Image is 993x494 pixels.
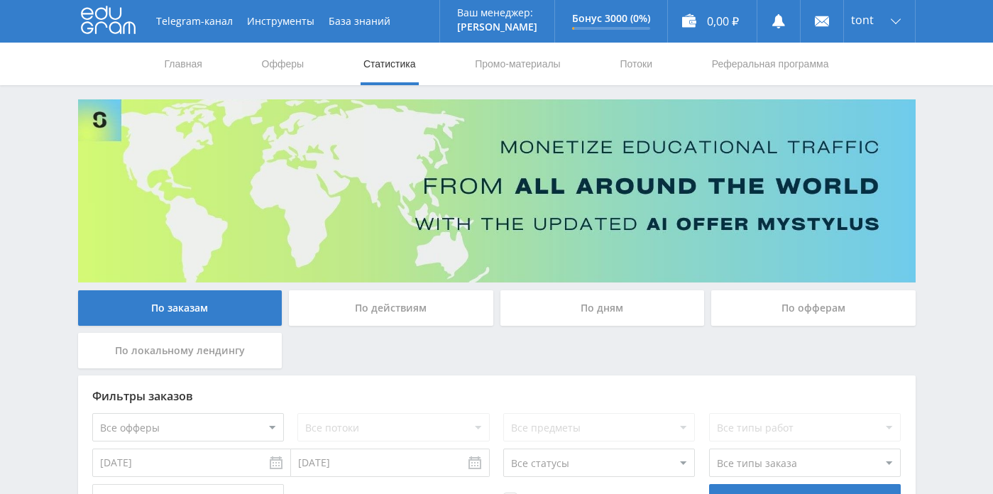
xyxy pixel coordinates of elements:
p: Бонус 3000 (0%) [572,13,650,24]
a: Реферальная программа [711,43,830,85]
a: Статистика [362,43,417,85]
div: По заказам [78,290,282,326]
a: Промо-материалы [473,43,561,85]
a: Офферы [260,43,306,85]
div: Фильтры заказов [92,390,901,402]
p: Ваш менеджер: [457,7,537,18]
div: По локальному лендингу [78,333,282,368]
img: Banner [78,99,916,282]
div: По дням [500,290,705,326]
div: По действиям [289,290,493,326]
div: По офферам [711,290,916,326]
span: tont [851,14,874,26]
p: [PERSON_NAME] [457,21,537,33]
a: Главная [163,43,204,85]
a: Потоки [618,43,654,85]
